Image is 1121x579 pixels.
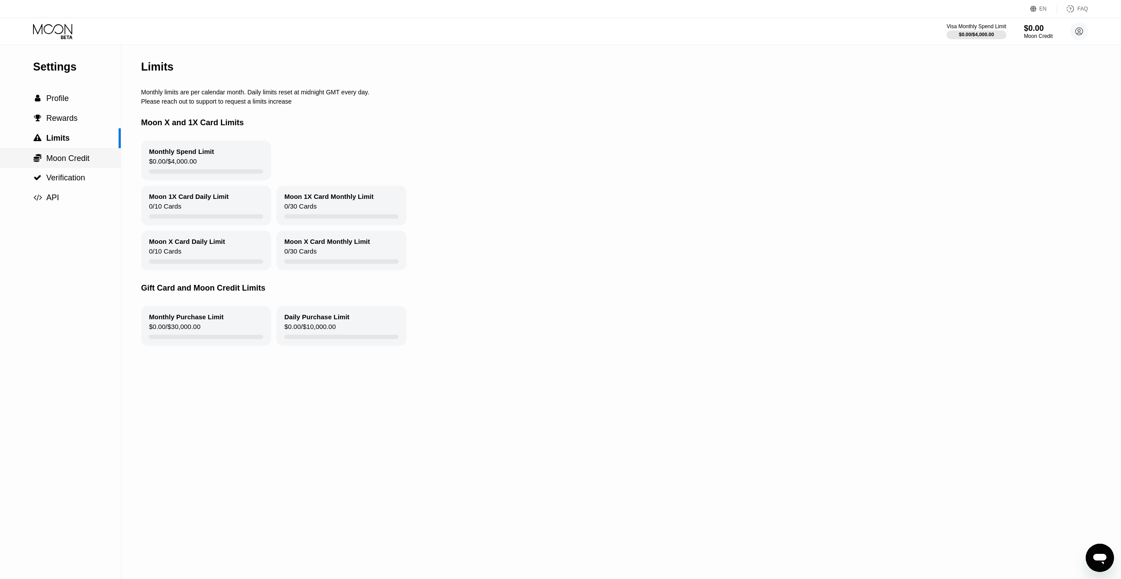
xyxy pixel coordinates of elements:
[46,193,59,202] span: API
[149,148,214,155] div: Monthly Spend Limit
[141,105,1038,141] div: Moon X and 1X Card Limits
[1024,24,1053,33] div: $0.00
[46,94,69,103] span: Profile
[141,89,1038,96] div: Monthly limits are per calendar month. Daily limits reset at midnight GMT every day.
[149,323,201,335] div: $0.00 / $30,000.00
[46,134,70,142] span: Limits
[34,174,41,182] span: 
[284,193,374,200] div: Moon 1X Card Monthly Limit
[946,23,1006,39] div: Visa Monthly Spend Limit$0.00/$4,000.00
[141,270,1038,306] div: Gift Card and Moon Credit Limits
[141,98,1038,105] div: Please reach out to support to request a limits increase
[1024,24,1053,39] div: $0.00Moon Credit
[33,134,42,142] div: 
[149,193,229,200] div: Moon 1X Card Daily Limit
[149,247,181,259] div: 0 / 10 Cards
[35,94,41,102] span: 
[284,238,370,245] div: Moon X Card Monthly Limit
[149,238,225,245] div: Moon X Card Daily Limit
[34,194,42,202] span: 
[141,60,174,73] div: Limits
[1030,4,1057,13] div: EN
[1024,33,1053,39] div: Moon Credit
[33,114,42,122] div: 
[1077,6,1088,12] div: FAQ
[149,202,181,214] div: 0 / 10 Cards
[33,60,121,73] div: Settings
[946,23,1006,30] div: Visa Monthly Spend Limit
[284,323,336,335] div: $0.00 / $10,000.00
[1039,6,1047,12] div: EN
[284,202,317,214] div: 0 / 30 Cards
[34,134,41,142] span: 
[46,154,89,163] span: Moon Credit
[46,114,78,123] span: Rewards
[1086,544,1114,572] iframe: Button to launch messaging window
[34,114,41,122] span: 
[33,174,42,182] div: 
[959,32,994,37] div: $0.00 / $4,000.00
[284,313,350,321] div: Daily Purchase Limit
[34,153,41,162] span: 
[1057,4,1088,13] div: FAQ
[149,313,223,321] div: Monthly Purchase Limit
[46,173,85,182] span: Verification
[33,94,42,102] div: 
[33,153,42,162] div: 
[149,157,197,169] div: $0.00 / $4,000.00
[284,247,317,259] div: 0 / 30 Cards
